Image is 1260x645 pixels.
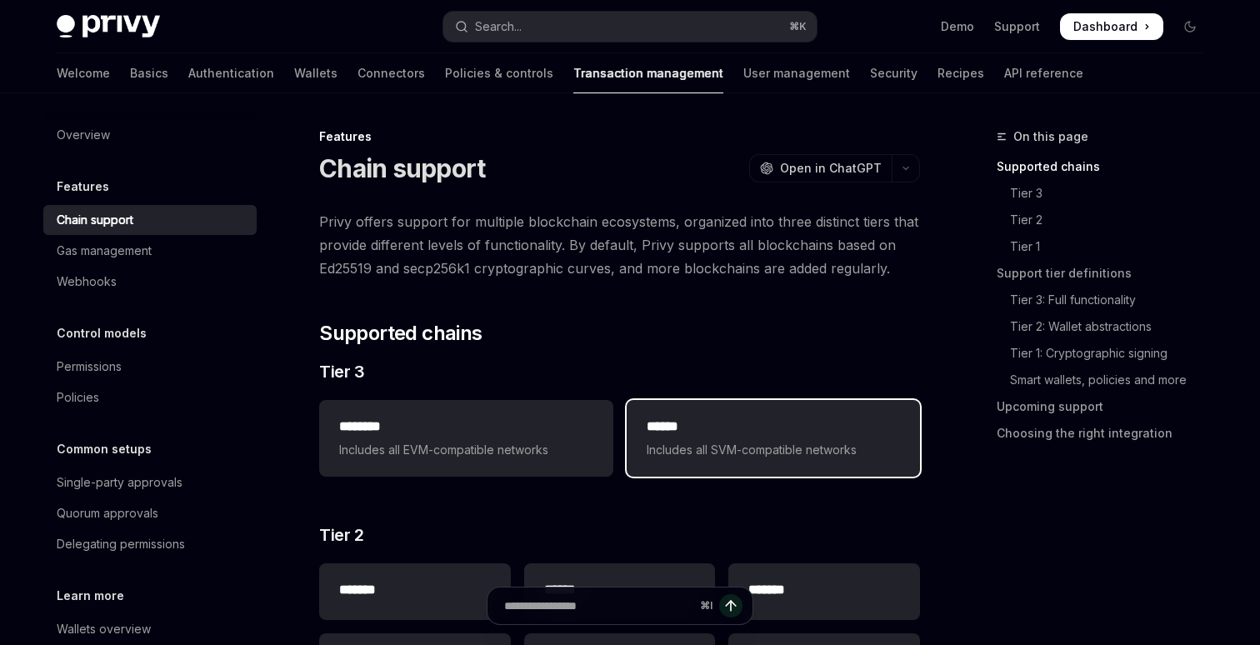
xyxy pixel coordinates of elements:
[997,287,1217,313] a: Tier 3: Full functionality
[475,17,522,37] div: Search...
[319,320,482,347] span: Supported chains
[627,400,920,477] a: **** *Includes all SVM-compatible networks
[57,357,122,377] div: Permissions
[57,439,152,459] h5: Common setups
[573,53,723,93] a: Transaction management
[445,53,553,93] a: Policies & controls
[1013,127,1088,147] span: On this page
[319,360,364,383] span: Tier 3
[997,207,1217,233] a: Tier 2
[57,323,147,343] h5: Control models
[57,15,160,38] img: dark logo
[57,472,182,492] div: Single-party approvals
[57,534,185,554] div: Delegating permissions
[57,619,151,639] div: Wallets overview
[443,12,817,42] button: Open search
[57,125,110,145] div: Overview
[997,260,1217,287] a: Support tier definitions
[997,153,1217,180] a: Supported chains
[1177,13,1203,40] button: Toggle dark mode
[57,53,110,93] a: Welcome
[319,153,485,183] h1: Chain support
[941,18,974,35] a: Demo
[1060,13,1163,40] a: Dashboard
[57,272,117,292] div: Webhooks
[57,177,109,197] h5: Features
[319,400,612,477] a: **** ***Includes all EVM-compatible networks
[43,529,257,559] a: Delegating permissions
[789,20,807,33] span: ⌘ K
[997,340,1217,367] a: Tier 1: Cryptographic signing
[994,18,1040,35] a: Support
[57,241,152,261] div: Gas management
[57,210,133,230] div: Chain support
[749,154,892,182] button: Open in ChatGPT
[937,53,984,93] a: Recipes
[43,120,257,150] a: Overview
[504,587,693,624] input: Ask a question...
[1073,18,1137,35] span: Dashboard
[319,523,363,547] span: Tier 2
[357,53,425,93] a: Connectors
[188,53,274,93] a: Authentication
[57,503,158,523] div: Quorum approvals
[780,160,882,177] span: Open in ChatGPT
[43,498,257,528] a: Quorum approvals
[319,210,920,280] span: Privy offers support for multiple blockchain ecosystems, organized into three distinct tiers that...
[43,614,257,644] a: Wallets overview
[997,233,1217,260] a: Tier 1
[57,387,99,407] div: Policies
[43,236,257,266] a: Gas management
[743,53,850,93] a: User management
[997,313,1217,340] a: Tier 2: Wallet abstractions
[997,180,1217,207] a: Tier 3
[997,393,1217,420] a: Upcoming support
[43,352,257,382] a: Permissions
[997,420,1217,447] a: Choosing the right integration
[1004,53,1083,93] a: API reference
[294,53,337,93] a: Wallets
[130,53,168,93] a: Basics
[43,205,257,235] a: Chain support
[43,467,257,497] a: Single-party approvals
[43,267,257,297] a: Webhooks
[647,440,900,460] span: Includes all SVM-compatible networks
[997,367,1217,393] a: Smart wallets, policies and more
[319,128,920,145] div: Features
[339,440,592,460] span: Includes all EVM-compatible networks
[719,594,742,617] button: Send message
[57,586,124,606] h5: Learn more
[870,53,917,93] a: Security
[43,382,257,412] a: Policies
